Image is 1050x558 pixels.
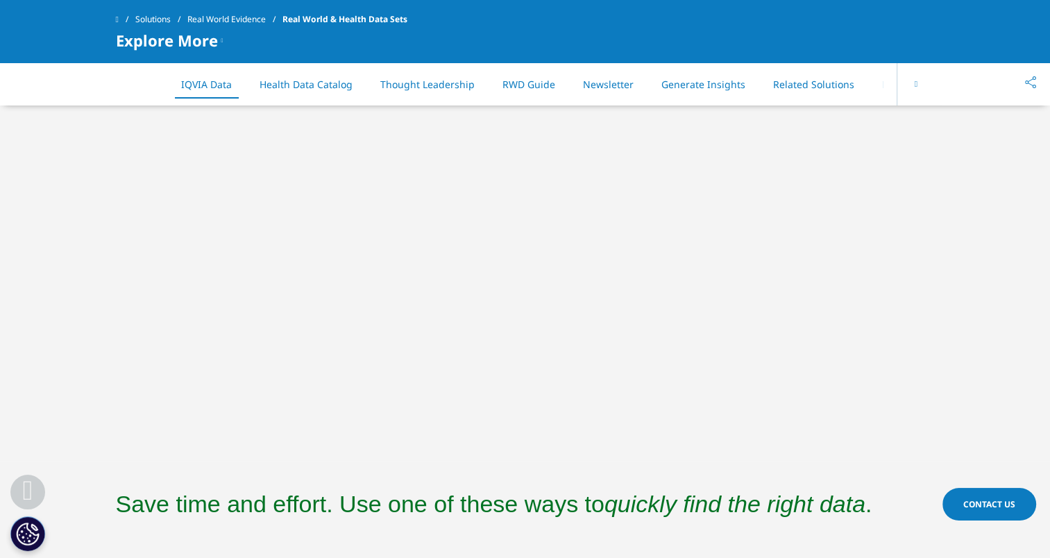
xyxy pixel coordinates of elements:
em: quickly find the right data [604,491,865,517]
span: Real World & Health Data Sets [282,7,407,32]
a: Health Data Catalog [260,78,353,91]
button: Cookie - indstillinger [10,516,45,551]
a: Generate Insights [661,78,745,91]
a: IQVIA Data [181,78,232,91]
a: Solutions [135,7,187,32]
a: Thought Leadership [380,78,475,91]
span: Explore More [116,32,218,49]
a: Real World Evidence [187,7,282,32]
a: Explore More [882,78,944,91]
a: Contact Us [942,488,1036,521]
a: Newsletter [583,78,634,91]
a: Related Solutions [773,78,854,91]
a: RWD Guide [502,78,555,91]
span: Save time and effort. Use one of these ways to . [116,491,872,517]
span: Contact Us [963,498,1015,510]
